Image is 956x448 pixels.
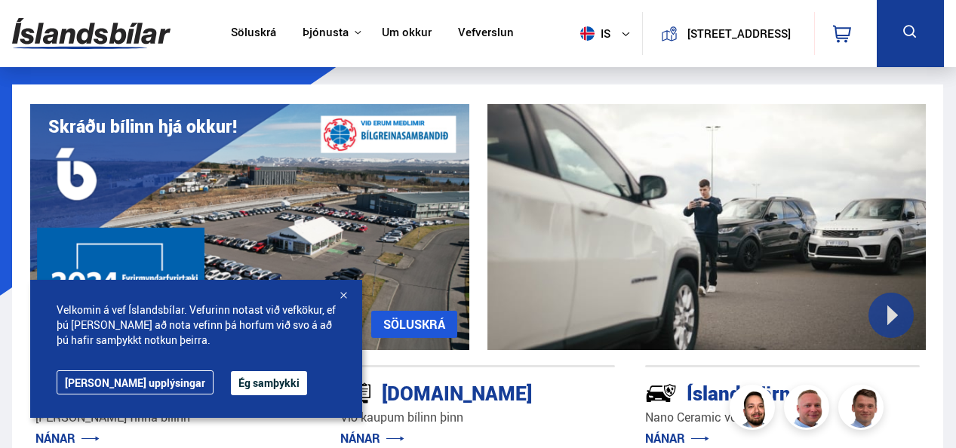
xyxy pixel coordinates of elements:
[651,12,805,55] a: [STREET_ADDRESS]
[340,379,561,405] div: [DOMAIN_NAME]
[645,430,709,446] a: NÁNAR
[303,26,349,40] button: Þjónusta
[231,26,276,41] a: Söluskrá
[340,430,404,446] a: NÁNAR
[12,9,171,58] img: G0Ugv5HjCgRt.svg
[645,379,866,405] div: Íslandsvörn
[841,387,886,432] img: FbJEzSuNWCJXmdc-.webp
[458,26,514,41] a: Vefverslun
[574,26,612,41] span: is
[371,311,457,338] a: SÖLUSKRÁ
[580,26,595,41] img: svg+xml;base64,PHN2ZyB4bWxucz0iaHR0cDovL3d3dy53My5vcmcvMjAwMC9zdmciIHdpZHRoPSI1MTIiIGhlaWdodD0iNT...
[786,387,832,432] img: siFngHWaQ9KaOqBr.png
[30,104,469,350] img: eKx6w-_Home_640_.png
[684,27,795,40] button: [STREET_ADDRESS]
[340,409,615,426] p: Við kaupum bílinn þinn
[48,116,237,137] h1: Skráðu bílinn hjá okkur!
[35,430,100,446] a: NÁNAR
[57,302,336,348] span: Velkomin á vef Íslandsbílar. Vefurinn notast við vefkökur, ef þú [PERSON_NAME] að nota vefinn þá ...
[57,370,214,394] a: [PERSON_NAME] upplýsingar
[231,371,307,395] button: Ég samþykki
[732,387,777,432] img: nhp88E3Fdnt1Opn2.png
[645,409,920,426] p: Nano Ceramic vörn
[382,26,432,41] a: Um okkur
[645,377,677,409] img: -Svtn6bYgwAsiwNX.svg
[574,11,642,56] button: is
